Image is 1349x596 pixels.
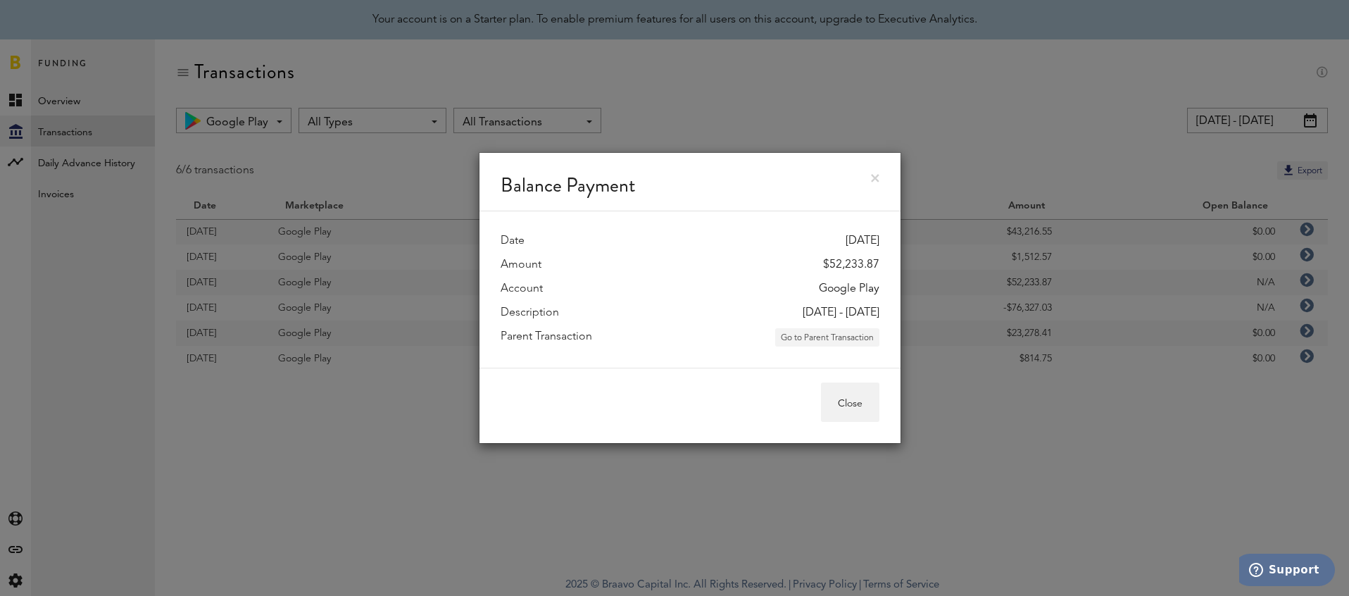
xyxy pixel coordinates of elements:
label: Amount [501,256,541,273]
button: Go to Parent Transaction [775,328,879,347]
label: Date [501,232,525,249]
div: [DATE] [846,232,879,249]
iframe: Opens a widget where you can find more information [1239,554,1335,589]
label: Description [501,304,559,321]
div: Google Play [819,280,879,297]
button: Close [821,383,879,422]
div: $52,233.87 [823,256,879,273]
div: Balance Payment [479,153,901,211]
div: [DATE] - [DATE] [803,304,879,321]
label: Account [501,280,543,297]
label: Parent Transaction [501,328,592,347]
